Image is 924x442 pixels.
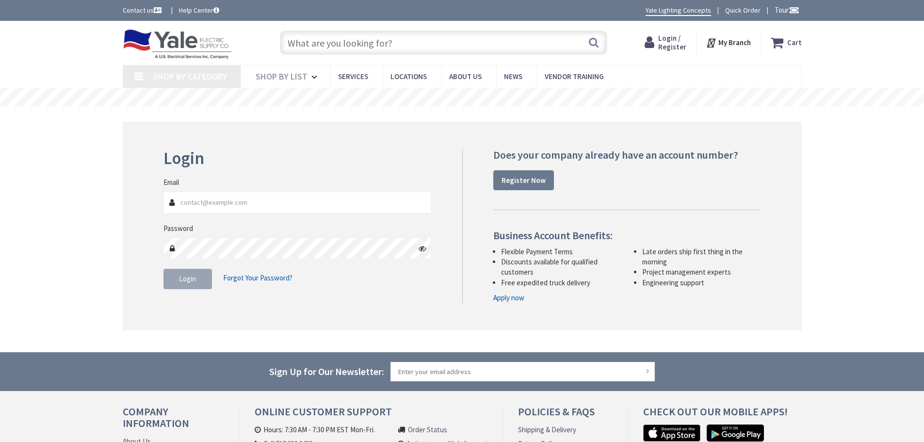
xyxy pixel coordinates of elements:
[255,406,488,425] h4: Online Customer Support
[338,72,368,81] span: Services
[642,267,761,277] li: Project management experts
[771,34,802,51] a: Cart
[163,223,193,233] label: Password
[545,72,604,81] span: Vendor Training
[493,149,761,161] h4: Does your company already have an account number?
[269,365,384,377] span: Sign Up for Our Newsletter:
[775,5,799,15] span: Tour
[163,269,212,289] button: Login
[390,72,427,81] span: Locations
[643,406,809,425] h4: Check out Our Mobile Apps!
[504,72,522,81] span: News
[787,34,802,51] strong: Cart
[256,71,308,82] span: Shop By List
[123,406,225,436] h4: Company Information
[493,170,554,191] a: Register Now
[179,274,196,283] span: Login
[642,246,761,267] li: Late orders ship first thing in the morning
[163,149,432,168] h2: Login
[419,245,426,252] i: Click here to show/hide password
[449,72,482,81] span: About Us
[123,29,232,59] img: Yale Electric Supply Co.
[255,425,389,435] li: Hours: 7:30 AM - 7:30 PM EST Mon-Fri.
[658,33,686,51] span: Login / Register
[642,278,761,288] li: Engineering support
[518,406,613,425] h4: Policies & FAQs
[501,246,620,257] li: Flexible Payment Terms
[645,34,686,51] a: Login / Register
[280,31,607,55] input: What are you looking for?
[153,71,227,82] span: Shop By Category
[718,38,751,47] strong: My Branch
[390,362,655,381] input: Enter your email address
[518,425,576,435] a: Shipping & Delivery
[493,229,761,241] h4: Business Account Benefits:
[123,5,163,15] a: Contact us
[408,425,447,435] a: Order Status
[725,5,761,15] a: Quick Order
[223,269,292,287] a: Forgot Your Password?
[163,192,432,213] input: Email
[646,5,711,16] a: Yale Lighting Concepts
[163,177,179,187] label: Email
[223,273,292,282] span: Forgot Your Password?
[493,293,524,303] a: Apply now
[501,278,620,288] li: Free expedited truck delivery
[706,34,751,51] div: My Branch
[501,257,620,278] li: Discounts available for qualified customers
[179,5,219,15] a: Help Center
[502,176,546,185] strong: Register Now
